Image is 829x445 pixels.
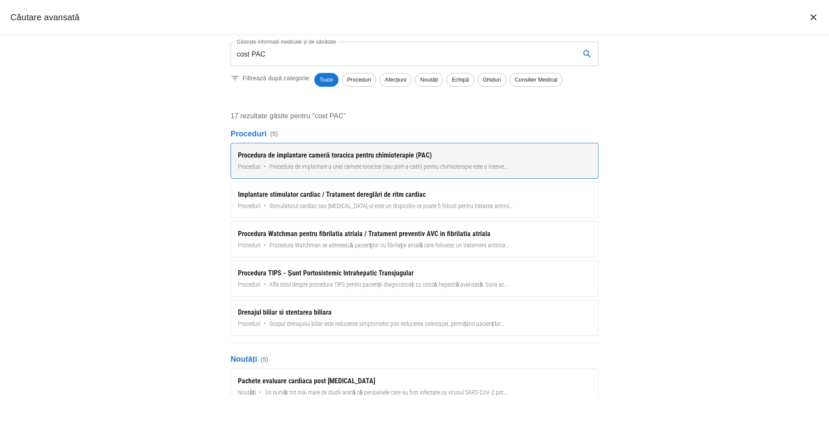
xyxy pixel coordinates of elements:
span: Proceduri [238,241,260,250]
div: Consilier Medical [509,73,563,87]
span: Consilier Medical [510,76,562,84]
button: search [577,44,598,64]
button: închide căutarea [803,7,824,28]
p: Proceduri [231,128,598,139]
a: Procedura Watchman pentru fibrilatia atriala / Tratament preventiv AVC in fibrilatia atrialaProce... [231,221,598,257]
a: Implantare stimulator cardiac / Tratament dereglări de ritm cardiacProceduri•Stimulatorul cardiac... [231,182,598,218]
div: Procedura de implantare cameră toracica pentru chimioterapie (PAC) [238,150,591,161]
p: Filtrează după categorie: [243,74,311,82]
span: Proceduri [238,202,260,211]
div: Implantare stimulator cardiac / Tratament dereglări de ritm cardiac [238,189,591,200]
span: Scopul drenajului biliar este reducerea simptomelor prin reducerea colestazei, permițând pacienți... [269,319,504,328]
h2: Căutare avansată [10,10,79,24]
span: • [264,241,266,250]
a: Procedura TIPS - Șunt Portosistemic Intrahepatic TransjugularProceduri•Afla totul despre procedur... [231,261,598,297]
label: Găsește informații medicale și de sănătate [237,38,336,45]
span: ( 5 ) [270,129,278,138]
span: Afla totul despre procedura TIPS pentru pacienții diagnosticați cu ciroză hepatică avansată. Suna... [269,280,508,289]
p: Noutăți [231,353,598,365]
span: • [264,162,266,171]
span: • [264,280,266,289]
input: Introduceți un termen pentru căutare... [231,42,573,66]
span: Ghiduri [478,76,506,84]
div: Ghiduri [478,73,506,87]
span: Procedura Watchman se adresează pacienţilor cu fibrilaţie atrială care folosesc un tratament anti... [269,241,509,250]
div: Noutăți [415,73,443,87]
div: Toate [314,73,339,87]
span: Echipă [447,76,474,84]
a: Pachete evaluare cardiaca post [MEDICAL_DATA]Noutăți•Un număr tot mai mare de studii arată că per... [231,369,598,404]
span: Proceduri [238,162,260,171]
div: Procedura TIPS - Șunt Portosistemic Intrahepatic Transjugular [238,268,591,278]
div: Afecțiuni [380,73,411,87]
div: Proceduri [342,73,377,87]
a: Drenajul biliar si stentarea biliaraProceduri•Scopul drenajului biliar este reducerea simptomelor... [231,300,598,336]
span: Afecțiuni [380,76,411,84]
span: • [259,388,262,397]
span: Un număr tot mai mare de studii arată că persoanele care au fost infectate cu virusul SARS-CoV-2 ... [265,388,507,397]
div: Drenajul biliar si stentarea biliara [238,307,591,318]
span: Noutăți [415,76,443,84]
p: 17 rezultate găsite pentru "cost PAC" [231,111,598,121]
span: • [264,319,266,328]
div: Echipă [446,73,474,87]
span: Proceduri [238,319,260,328]
span: • [264,202,266,211]
div: Pachete evaluare cardiaca post [MEDICAL_DATA] [238,376,591,386]
span: Noutăți [238,388,256,397]
span: Proceduri [238,280,260,289]
div: Procedura Watchman pentru fibrilatia atriala / Tratament preventiv AVC in fibrilatia atriala [238,229,591,239]
a: Procedura de implantare cameră toracica pentru chimioterapie (PAC)Proceduri•Procedura de implanta... [231,143,598,179]
span: Stimulatorul cardiac sau [MEDICAL_DATA]-ul este un dispozitiv ce poate fi folosit pentru tratarea... [269,202,513,211]
span: Toate [314,76,339,84]
span: Procedura de implantare a unei camere toracice (sau port-a-cath) pentru chimioterapie este o inte... [269,162,508,171]
span: ( 5 ) [261,355,269,364]
span: Proceduri [342,76,376,84]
